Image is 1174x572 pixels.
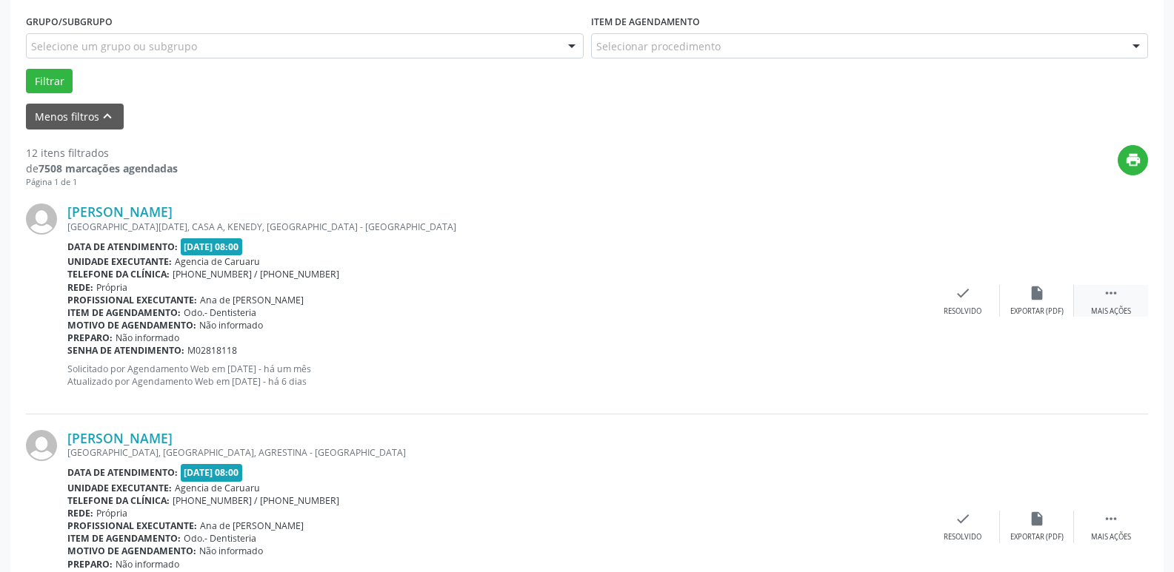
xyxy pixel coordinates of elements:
b: Senha de atendimento: [67,344,184,357]
b: Motivo de agendamento: [67,545,196,557]
b: Item de agendamento: [67,532,181,545]
span: Própria [96,507,127,519]
span: [PHONE_NUMBER] / [PHONE_NUMBER] [173,268,339,280]
b: Data de atendimento: [67,240,178,253]
label: Item de agendamento [591,10,700,33]
span: Não informado [116,332,179,344]
b: Telefone da clínica: [67,494,170,507]
b: Rede: [67,507,93,519]
p: Solicitado por Agendamento Web em [DATE] - há um mês Atualizado por Agendamento Web em [DATE] - h... [67,363,926,388]
div: Página 1 de 1 [26,176,178,189]
span: Agencia de Caruaru [175,482,260,494]
span: Selecionar procedimento [596,38,721,54]
div: [GEOGRAPHIC_DATA], [GEOGRAPHIC_DATA], AGRESTINA - [GEOGRAPHIC_DATA] [67,446,926,459]
b: Data de atendimento: [67,466,178,479]
span: Selecione um grupo ou subgrupo [31,38,197,54]
i: check [955,511,971,527]
span: Não informado [199,545,263,557]
i:  [1103,511,1119,527]
button: Filtrar [26,69,73,94]
div: Exportar (PDF) [1010,306,1064,317]
span: Ana de [PERSON_NAME] [200,294,304,306]
b: Profissional executante: [67,294,197,306]
span: [DATE] 08:00 [181,464,243,481]
span: Não informado [116,558,179,571]
div: [GEOGRAPHIC_DATA][DATE], CASA A, KENEDY, [GEOGRAPHIC_DATA] - [GEOGRAPHIC_DATA] [67,221,926,233]
span: Própria [96,281,127,294]
label: Grupo/Subgrupo [26,10,113,33]
b: Rede: [67,281,93,294]
div: Mais ações [1091,306,1131,317]
span: Ana de [PERSON_NAME] [200,519,304,532]
i: keyboard_arrow_up [99,108,116,124]
span: M02818118 [187,344,237,357]
a: [PERSON_NAME] [67,203,173,220]
span: [DATE] 08:00 [181,238,243,255]
img: img [26,203,57,235]
b: Item de agendamento: [67,306,181,319]
a: [PERSON_NAME] [67,430,173,446]
span: Agencia de Caruaru [175,255,260,268]
span: Não informado [199,319,263,332]
b: Preparo: [67,558,113,571]
div: Exportar (PDF) [1010,532,1064,542]
i: print [1125,152,1141,168]
b: Unidade executante: [67,255,172,268]
div: 12 itens filtrados [26,145,178,161]
span: Odo.- Dentisteria [184,306,256,319]
button: print [1118,145,1148,175]
button: Menos filtroskeyboard_arrow_up [26,104,124,129]
b: Unidade executante: [67,482,172,494]
strong: 7508 marcações agendadas [39,161,178,175]
div: Resolvido [944,306,981,317]
div: de [26,161,178,176]
i:  [1103,285,1119,301]
span: [PHONE_NUMBER] / [PHONE_NUMBER] [173,494,339,507]
i: insert_drive_file [1029,285,1045,301]
div: Mais ações [1091,532,1131,542]
i: check [955,285,971,301]
b: Profissional executante: [67,519,197,532]
b: Telefone da clínica: [67,268,170,280]
i: insert_drive_file [1029,511,1045,527]
b: Motivo de agendamento: [67,319,196,332]
span: Odo.- Dentisteria [184,532,256,545]
div: Resolvido [944,532,981,542]
img: img [26,430,57,461]
b: Preparo: [67,332,113,344]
